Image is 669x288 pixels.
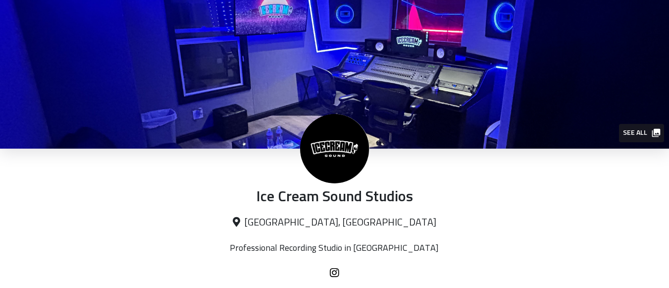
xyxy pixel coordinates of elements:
[111,188,558,207] p: Ice Cream Sound Studios
[623,127,659,139] span: See all
[300,114,369,183] img: Ice Cream Sound Studios
[111,217,558,229] p: [GEOGRAPHIC_DATA], [GEOGRAPHIC_DATA]
[223,243,446,254] p: Professional Recording Studio in [GEOGRAPHIC_DATA]
[619,124,664,142] button: See all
